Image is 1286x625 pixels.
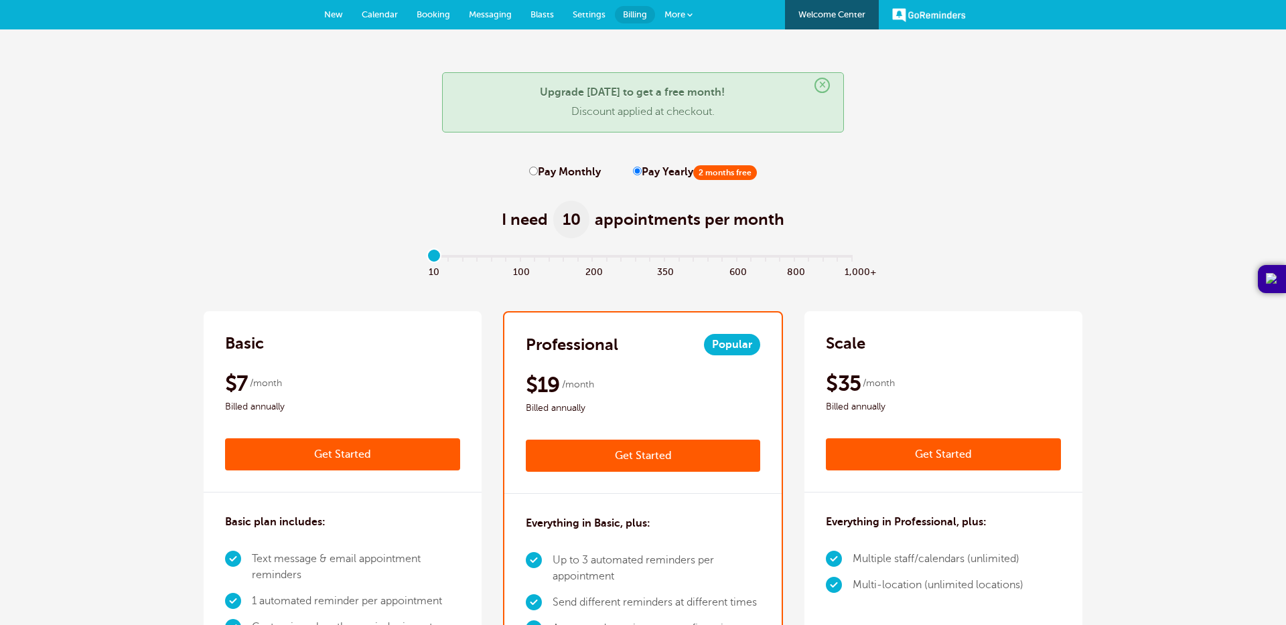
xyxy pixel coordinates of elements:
[252,546,460,588] li: Text message & email appointment reminders
[526,371,560,398] span: $19
[693,165,757,180] span: 2 months free
[529,167,538,175] input: Pay Monthly
[540,86,725,98] strong: Upgrade [DATE] to get a free month!
[469,9,512,19] span: Messaging
[573,9,605,19] span: Settings
[787,263,802,278] span: 800
[585,263,600,278] span: 200
[530,9,554,19] span: Blasts
[826,438,1061,470] a: Get Started
[623,9,647,19] span: Billing
[529,166,601,179] label: Pay Monthly
[664,9,685,19] span: More
[826,514,987,530] h3: Everything in Professional, plus:
[562,377,594,393] span: /month
[225,333,264,354] h2: Basic
[456,106,830,118] p: Discount applied at checkout.
[225,399,460,415] span: Billed annually
[853,546,1023,572] li: Multiple staff/calendars (unlimited)
[362,9,398,19] span: Calendar
[526,334,618,355] h2: Professional
[729,263,744,278] span: 600
[225,438,460,470] a: Get Started
[826,399,1061,415] span: Billed annually
[225,370,248,397] span: $7
[513,263,528,278] span: 100
[526,400,761,416] span: Billed annually
[324,9,343,19] span: New
[526,440,761,472] a: Get Started
[826,370,861,397] span: $35
[845,263,859,278] span: 1,000+
[553,590,761,616] li: Send different reminders at different times
[417,9,450,19] span: Booking
[225,514,326,530] h3: Basic plan includes:
[704,334,760,355] span: Popular
[633,167,642,175] input: Pay Yearly2 months free
[526,515,650,531] h3: Everything in Basic, plus:
[826,333,865,354] h2: Scale
[553,547,761,590] li: Up to 3 automated reminders per appointment
[595,209,784,230] span: appointments per month
[657,263,672,278] span: 350
[853,572,1023,598] li: Multi-location (unlimited locations)
[814,78,830,93] span: ×
[250,375,282,391] span: /month
[553,201,589,238] span: 10
[863,375,895,391] span: /month
[252,588,460,614] li: 1 automated reminder per appointment
[427,263,441,278] span: 10
[615,6,655,23] a: Billing
[633,166,757,179] label: Pay Yearly
[502,209,548,230] span: I need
